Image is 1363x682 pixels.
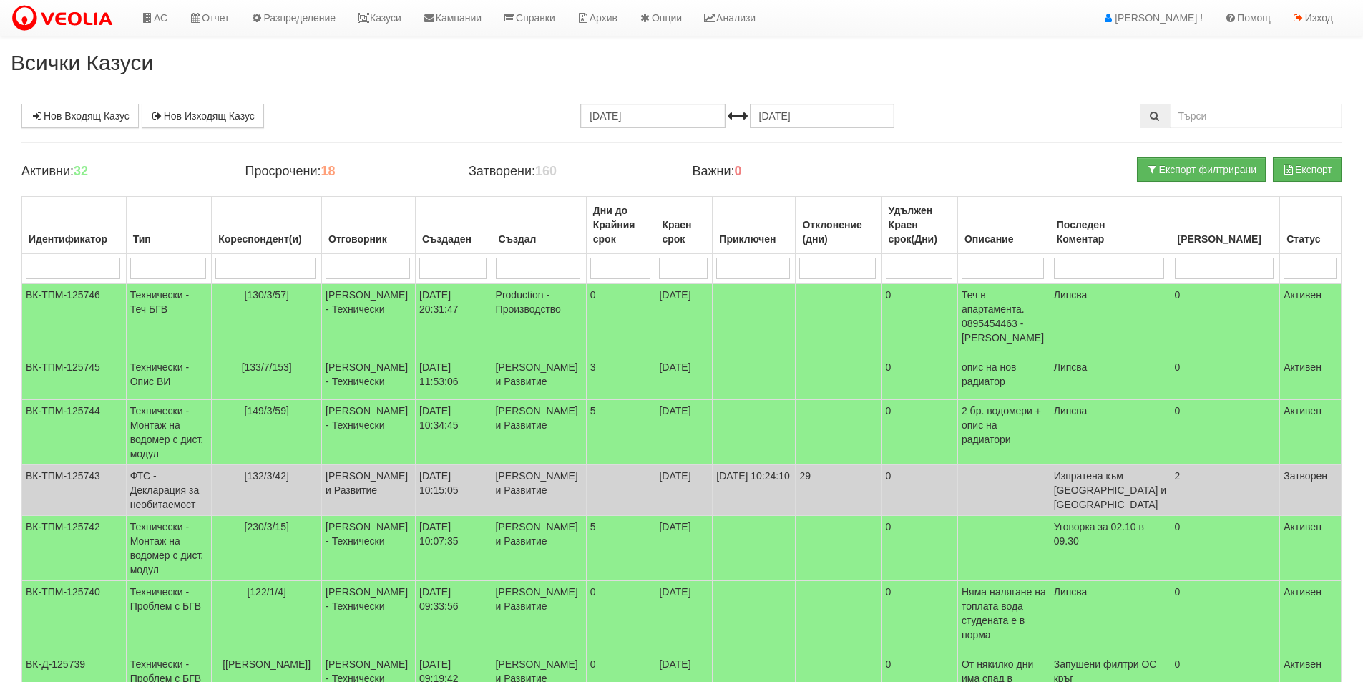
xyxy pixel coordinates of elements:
td: [DATE] 10:34:45 [416,400,492,465]
td: [DATE] 11:53:06 [416,356,492,400]
div: Идентификатор [26,229,122,249]
td: 29 [796,465,881,516]
td: [PERSON_NAME] - Технически [322,516,416,581]
h4: Активни: [21,165,223,179]
td: 0 [1171,356,1280,400]
th: Удължен Краен срок(Дни): No sort applied, activate to apply an ascending sort [881,197,957,254]
div: Кореспондент(и) [215,229,318,249]
div: Създаден [419,229,488,249]
td: ВК-ТПМ-125742 [22,516,127,581]
th: Брой Файлове: No sort applied, activate to apply an ascending sort [1171,197,1280,254]
div: Отговорник [326,229,411,249]
span: 3 [590,361,596,373]
h2: Всички Казуси [11,51,1352,74]
td: Активен [1280,400,1342,465]
td: ВК-ТПМ-125746 [22,283,127,356]
th: Отговорник: No sort applied, activate to apply an ascending sort [322,197,416,254]
td: Технически - Теч БГВ [126,283,212,356]
img: VeoliaLogo.png [11,4,119,34]
span: [133/7/153] [242,361,292,373]
p: опис на нов радиатор [962,360,1046,389]
td: Активен [1280,516,1342,581]
span: [230/3/15] [245,521,289,532]
td: 0 [1171,400,1280,465]
td: Технически - Проблем с БГВ [126,581,212,653]
span: Липсва [1054,361,1088,373]
td: Активен [1280,581,1342,653]
th: Приключен: No sort applied, activate to apply an ascending sort [713,197,796,254]
td: 0 [881,465,957,516]
a: Нов Изходящ Казус [142,104,264,128]
td: [PERSON_NAME] и Развитие [492,400,586,465]
span: [122/1/4] [247,586,286,598]
td: ВК-ТПМ-125743 [22,465,127,516]
span: 0 [590,658,596,670]
td: Технически - Монтаж на водомер с дист. модул [126,516,212,581]
th: Отклонение (дни): No sort applied, activate to apply an ascending sort [796,197,881,254]
th: Кореспондент(и): No sort applied, activate to apply an ascending sort [212,197,322,254]
td: [DATE] [655,465,713,516]
td: Технически - Опис ВИ [126,356,212,400]
td: Технически - Монтаж на водомер с дист. модул [126,400,212,465]
b: 32 [74,164,88,178]
td: [DATE] 10:15:05 [416,465,492,516]
h4: Просрочени: [245,165,446,179]
p: Няма налягане на топлата вода студената е в норма [962,585,1046,642]
td: ВК-ТПМ-125744 [22,400,127,465]
th: Последен Коментар: No sort applied, activate to apply an ascending sort [1050,197,1171,254]
td: Активен [1280,283,1342,356]
span: [149/3/59] [245,405,289,416]
td: [PERSON_NAME] и Развитие [322,465,416,516]
td: [DATE] 09:33:56 [416,581,492,653]
a: Нов Входящ Казус [21,104,139,128]
td: 0 [881,516,957,581]
b: 18 [321,164,335,178]
td: 0 [881,356,957,400]
span: 5 [590,405,596,416]
div: Последен Коментар [1054,215,1167,249]
div: Удължен Краен срок(Дни) [886,200,954,249]
div: Описание [962,229,1046,249]
button: Експорт филтрирани [1137,157,1266,182]
td: 0 [881,581,957,653]
div: Дни до Крайния срок [590,200,652,249]
td: [DATE] [655,400,713,465]
td: [PERSON_NAME] и Развитие [492,356,586,400]
td: ВК-ТПМ-125745 [22,356,127,400]
span: Липсва [1054,586,1088,598]
button: Експорт [1273,157,1342,182]
input: Търсене по Идентификатор, Бл/Вх/Ап, Тип, Описание, Моб. Номер, Имейл, Файл, Коментар, [1170,104,1342,128]
p: 2 бр. водомери + опис на радиатори [962,404,1046,447]
th: Създаден: No sort applied, activate to apply an ascending sort [416,197,492,254]
td: ВК-ТПМ-125740 [22,581,127,653]
td: [PERSON_NAME] - Технически [322,400,416,465]
span: [[PERSON_NAME]] [223,658,311,670]
td: 0 [1171,581,1280,653]
td: [DATE] [655,516,713,581]
span: Липсва [1054,289,1088,301]
td: [DATE] 20:31:47 [416,283,492,356]
td: [DATE] [655,283,713,356]
div: Тип [130,229,208,249]
td: [PERSON_NAME] и Развитие [492,516,586,581]
div: Краен срок [659,215,708,249]
span: Уговорка за 02.10 в 09.30 [1054,521,1144,547]
b: 0 [735,164,742,178]
th: Създал: No sort applied, activate to apply an ascending sort [492,197,586,254]
span: 5 [590,521,596,532]
td: ФТС - Декларация за необитаемост [126,465,212,516]
td: 0 [881,400,957,465]
h4: Затворени: [469,165,670,179]
td: [PERSON_NAME] - Технически [322,356,416,400]
td: [DATE] 10:24:10 [713,465,796,516]
td: 0 [881,283,957,356]
th: Краен срок: No sort applied, activate to apply an ascending sort [655,197,713,254]
td: [DATE] 10:07:35 [416,516,492,581]
td: [PERSON_NAME] и Развитие [492,465,586,516]
td: [DATE] [655,581,713,653]
td: [PERSON_NAME] - Технически [322,581,416,653]
td: Активен [1280,356,1342,400]
span: Липсва [1054,405,1088,416]
th: Тип: No sort applied, activate to apply an ascending sort [126,197,212,254]
b: 160 [535,164,557,178]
